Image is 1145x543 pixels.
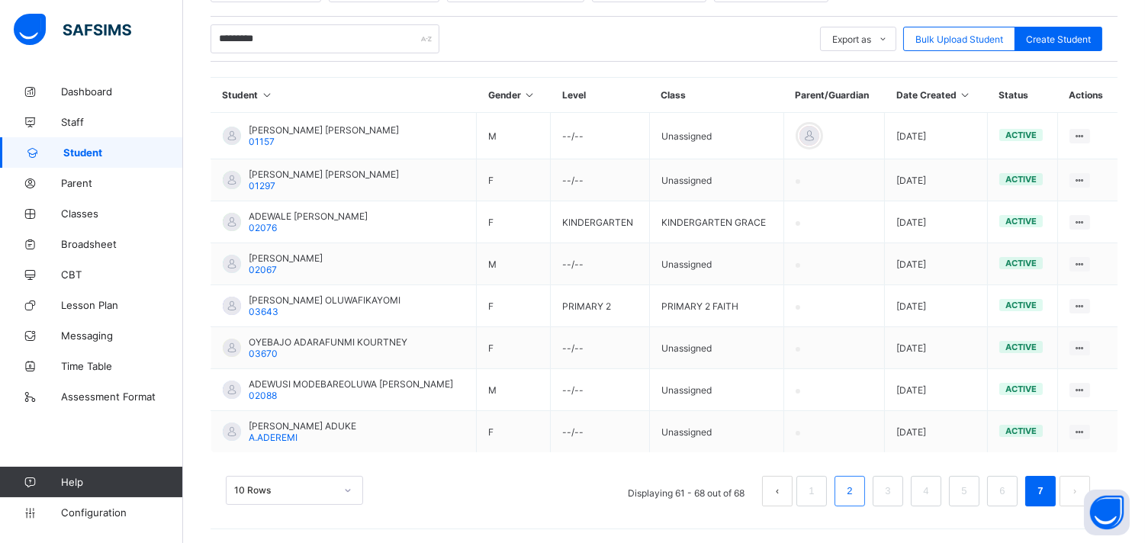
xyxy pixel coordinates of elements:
button: prev page [762,476,793,506]
span: [PERSON_NAME] [PERSON_NAME] [249,169,399,180]
td: F [477,327,551,369]
span: Help [61,476,182,488]
span: Parent [61,177,183,189]
span: 02076 [249,222,277,233]
th: Student [211,78,477,113]
span: Staff [61,116,183,128]
img: safsims [14,14,131,46]
span: 02067 [249,264,277,275]
td: M [477,369,551,411]
th: Actions [1058,78,1118,113]
td: [DATE] [885,369,988,411]
li: 上一页 [762,476,793,506]
th: Level [551,78,650,113]
span: active [1005,384,1037,394]
td: --/-- [551,113,650,159]
td: PRIMARY 2 [551,285,650,327]
li: 7 [1025,476,1056,506]
span: Student [63,146,183,159]
button: next page [1060,476,1090,506]
a: 1 [804,481,819,501]
td: KINDERGARTEN GRACE [649,201,783,243]
td: Unassigned [649,411,783,453]
span: active [1005,216,1037,227]
td: [DATE] [885,113,988,159]
span: 03643 [249,306,278,317]
td: KINDERGARTEN [551,201,650,243]
td: Unassigned [649,369,783,411]
span: Assessment Format [61,390,183,403]
span: active [1005,174,1037,185]
td: [DATE] [885,411,988,453]
span: active [1005,426,1037,436]
span: Configuration [61,506,182,519]
td: --/-- [551,411,650,453]
span: [PERSON_NAME] OLUWAFIKAYOMI [249,294,400,306]
td: F [477,285,551,327]
span: ADEWALE [PERSON_NAME] [249,210,368,222]
span: ADEWUSI MODEBAREOLUWA [PERSON_NAME] [249,378,453,390]
li: 1 [796,476,827,506]
li: 5 [949,476,979,506]
td: --/-- [551,327,650,369]
a: 6 [995,481,1009,501]
td: [DATE] [885,327,988,369]
a: 4 [918,481,933,501]
th: Status [988,78,1058,113]
span: Classes [61,207,183,220]
span: Export as [832,34,871,45]
td: M [477,113,551,159]
span: [PERSON_NAME] ADUKE [249,420,356,432]
th: Parent/Guardian [783,78,885,113]
td: --/-- [551,243,650,285]
button: Open asap [1084,490,1130,535]
i: Sort in Ascending Order [261,89,274,101]
a: 2 [842,481,857,501]
td: Unassigned [649,243,783,285]
td: [DATE] [885,285,988,327]
span: Dashboard [61,85,183,98]
span: Broadsheet [61,238,183,250]
span: CBT [61,268,183,281]
td: F [477,201,551,243]
li: 下一页 [1060,476,1090,506]
span: active [1005,130,1037,140]
span: Create Student [1026,34,1091,45]
i: Sort in Ascending Order [523,89,536,101]
i: Sort in Ascending Order [959,89,972,101]
td: Unassigned [649,327,783,369]
span: Bulk Upload Student [915,34,1003,45]
th: Gender [477,78,551,113]
td: --/-- [551,369,650,411]
span: Messaging [61,329,183,342]
li: Displaying 61 - 68 out of 68 [616,476,756,506]
span: active [1005,342,1037,352]
span: Time Table [61,360,183,372]
li: 2 [835,476,865,506]
a: 3 [880,481,895,501]
a: 7 [1033,481,1047,501]
td: [DATE] [885,201,988,243]
span: 03670 [249,348,278,359]
td: Unassigned [649,113,783,159]
td: [DATE] [885,159,988,201]
a: 5 [957,481,971,501]
li: 4 [911,476,941,506]
div: 10 Rows [234,485,335,496]
span: active [1005,300,1037,310]
span: OYEBAJO ADARAFUNMI KOURTNEY [249,336,407,348]
td: --/-- [551,159,650,201]
span: A.ADEREMI [249,432,298,443]
span: 01297 [249,180,275,191]
span: [PERSON_NAME] [249,252,323,264]
td: Unassigned [649,159,783,201]
td: PRIMARY 2 FAITH [649,285,783,327]
td: F [477,159,551,201]
span: 01157 [249,136,275,147]
td: M [477,243,551,285]
span: active [1005,258,1037,268]
th: Date Created [885,78,988,113]
li: 3 [873,476,903,506]
td: F [477,411,551,453]
th: Class [649,78,783,113]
